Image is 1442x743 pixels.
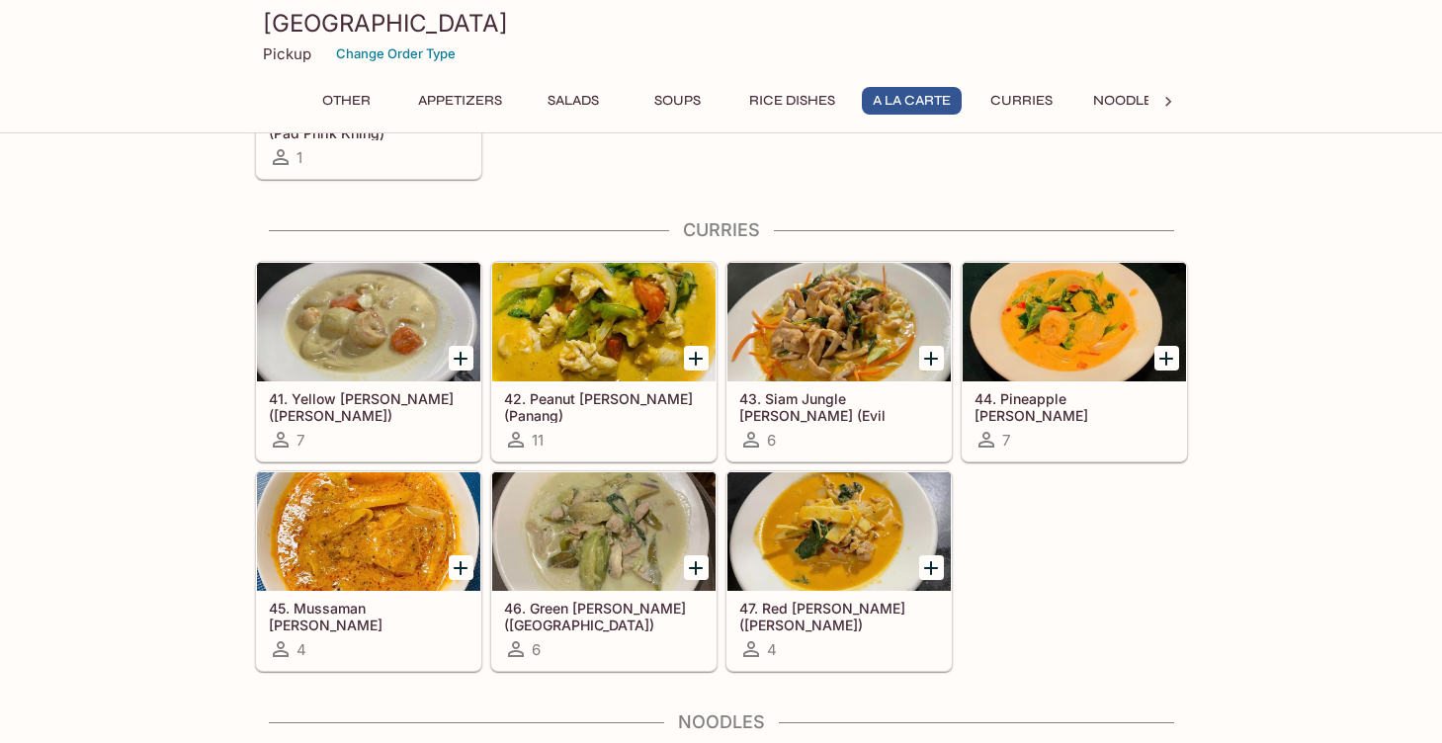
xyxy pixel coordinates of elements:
div: 45. Mussaman Curry [257,472,480,591]
a: 46. Green [PERSON_NAME] ([GEOGRAPHIC_DATA])6 [491,471,717,671]
div: 42. Peanut Curry (Panang) [492,263,716,381]
span: 6 [767,431,776,450]
button: Soups [634,87,722,115]
button: Add 45. Mussaman Curry [449,555,473,580]
h5: 45. Mussaman [PERSON_NAME] [269,600,468,632]
button: Rice Dishes [738,87,846,115]
div: 44. Pineapple Curry (Gaeng Saparot) [963,263,1186,381]
button: Add 44. Pineapple Curry (Gaeng Saparot) [1154,346,1179,371]
h5: 46. Green [PERSON_NAME] ([GEOGRAPHIC_DATA]) [504,600,704,632]
button: Add 41. Yellow Curry (Gaeng Kari) [449,346,473,371]
button: Curries [977,87,1066,115]
a: 44. Pineapple [PERSON_NAME] ([PERSON_NAME] Saparot)7 [962,262,1187,461]
button: A La Carte [862,87,962,115]
h5: 47. Red [PERSON_NAME] ([PERSON_NAME]) [739,600,939,632]
div: 43. Siam Jungle Curry (Evil Curry) [727,263,951,381]
a: 45. Mussaman [PERSON_NAME]4 [256,471,481,671]
button: Add 47. Red Curry (Gaeng Dang) [919,555,944,580]
button: Change Order Type [327,39,465,69]
button: Add 43. Siam Jungle Curry (Evil Curry) [919,346,944,371]
button: Add 46. Green Curry (Gaeng Daeng) [684,555,709,580]
p: Pickup [263,44,311,63]
h5: 42. Peanut [PERSON_NAME] (Panang) [504,390,704,423]
h5: 41. Yellow [PERSON_NAME] ([PERSON_NAME]) [269,390,468,423]
button: Add 42. Peanut Curry (Panang) [684,346,709,371]
span: 1 [297,148,302,167]
h5: 44. Pineapple [PERSON_NAME] ([PERSON_NAME] Saparot) [975,390,1174,423]
button: Other [302,87,391,115]
span: 4 [297,640,306,659]
h3: [GEOGRAPHIC_DATA] [263,8,1180,39]
span: 4 [767,640,777,659]
button: Appetizers [407,87,513,115]
h4: Noodles [255,711,1188,733]
div: 46. Green Curry (Gaeng Daeng) [492,472,716,591]
div: 41. Yellow Curry (Gaeng Kari) [257,263,480,381]
a: 43. Siam Jungle [PERSON_NAME] (Evil [PERSON_NAME])6 [726,262,952,461]
span: 7 [1002,431,1010,450]
a: 42. Peanut [PERSON_NAME] (Panang)11 [491,262,717,461]
div: 47. Red Curry (Gaeng Dang) [727,472,951,591]
span: 7 [297,431,304,450]
h5: 43. Siam Jungle [PERSON_NAME] (Evil [PERSON_NAME]) [739,390,939,423]
button: Noodles [1082,87,1171,115]
a: 47. Red [PERSON_NAME] ([PERSON_NAME])4 [726,471,952,671]
span: 6 [532,640,541,659]
a: 41. Yellow [PERSON_NAME] ([PERSON_NAME])7 [256,262,481,461]
span: 11 [532,431,544,450]
h4: Curries [255,219,1188,241]
button: Salads [529,87,618,115]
